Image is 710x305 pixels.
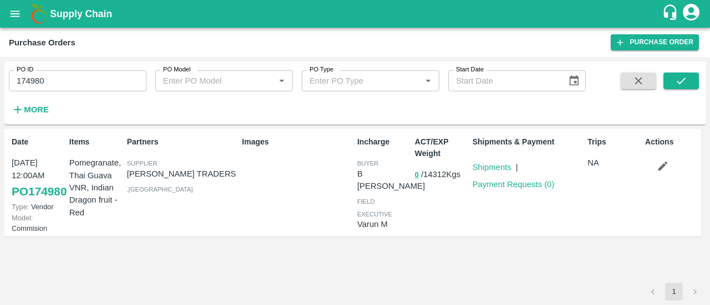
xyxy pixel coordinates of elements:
strong: More [24,105,49,114]
p: Images [242,136,353,148]
label: PO Model [163,65,191,74]
input: Start Date [448,70,559,91]
button: Open [275,74,289,88]
a: Payment Requests (0) [473,180,555,189]
button: open drawer [2,1,28,27]
p: Incharge [357,136,410,148]
span: Type: [12,203,29,211]
input: Enter PO ID [9,70,146,91]
p: Shipments & Payment [473,136,584,148]
p: Pomegranate, Thai Guava VNR, Indian Dragon fruit -Red [69,157,123,218]
span: , [GEOGRAPHIC_DATA] [127,186,193,193]
p: / 14312 Kgs [415,168,468,181]
p: [DATE] 12:00AM [12,157,65,182]
button: Choose date [564,70,585,91]
a: Supply Chain [50,6,662,22]
p: [PERSON_NAME] TRADERS [127,168,238,180]
input: Enter PO Model [159,74,257,88]
p: Actions [645,136,698,148]
p: NA [587,157,641,169]
a: Shipments [473,163,511,172]
p: Date [12,136,65,148]
div: customer-support [662,4,681,24]
button: More [9,100,52,119]
button: 0 [415,169,419,182]
p: Partners [127,136,238,148]
p: Varun M [357,218,410,230]
a: PO174980 [12,182,67,201]
span: field executive [357,198,392,217]
label: PO ID [17,65,33,74]
p: Commision [12,213,65,234]
b: Supply Chain [50,8,112,19]
p: Trips [587,136,641,148]
span: buyer [357,160,378,167]
label: Start Date [456,65,484,74]
div: | [511,157,518,173]
img: logo [28,3,50,25]
button: Open [421,74,435,88]
p: Items [69,136,123,148]
button: page 1 [665,283,683,301]
span: Supplier [127,160,158,167]
label: PO Type [310,65,333,74]
div: Purchase Orders [9,35,75,50]
p: B [PERSON_NAME] [357,168,425,193]
p: Vendor [12,201,65,212]
p: ACT/EXP Weight [415,136,468,159]
span: Model: [12,214,33,222]
a: Purchase Order [611,34,699,50]
nav: pagination navigation [642,283,706,301]
input: Enter PO Type [305,74,403,88]
div: account of current user [681,2,701,25]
